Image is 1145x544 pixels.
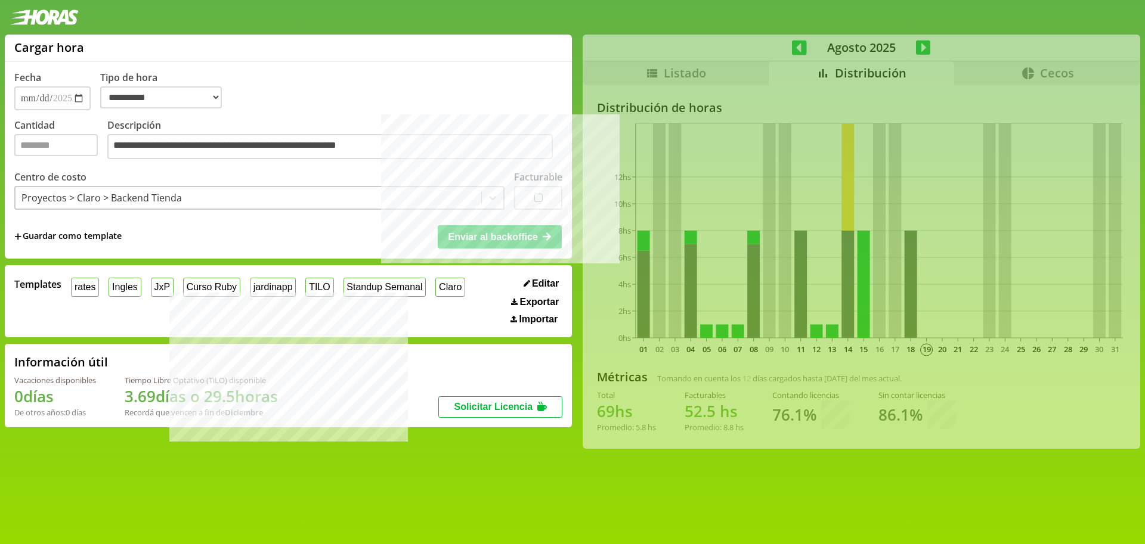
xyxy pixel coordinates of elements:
label: Facturable [514,170,562,184]
button: JxP [151,278,174,296]
span: Editar [532,278,559,289]
div: Vacaciones disponibles [14,375,96,386]
div: De otros años: 0 días [14,407,96,418]
button: Ingles [109,278,141,296]
button: rates [71,278,99,296]
div: Tiempo Libre Optativo (TiLO) disponible [125,375,278,386]
button: Editar [520,278,563,290]
textarea: Descripción [107,134,553,159]
button: Claro [435,278,465,296]
label: Cantidad [14,119,107,162]
span: Enviar al backoffice [448,232,538,242]
h1: 0 días [14,386,96,407]
button: Solicitar Licencia [438,396,562,418]
button: Curso Ruby [183,278,240,296]
img: logotipo [10,10,79,25]
label: Centro de costo [14,170,86,184]
button: Standup Semanal [343,278,426,296]
button: Exportar [507,296,562,308]
button: TILO [305,278,333,296]
span: + [14,230,21,243]
button: Enviar al backoffice [438,225,562,248]
span: Templates [14,278,61,291]
div: Recordá que vencen a fin de [125,407,278,418]
div: Proyectos > Claro > Backend Tienda [21,191,182,204]
h2: Información útil [14,354,108,370]
h1: 3.69 días o 29.5 horas [125,386,278,407]
input: Cantidad [14,134,98,156]
select: Tipo de hora [100,86,222,108]
label: Tipo de hora [100,71,231,110]
span: +Guardar como template [14,230,122,243]
label: Descripción [107,119,562,162]
h1: Cargar hora [14,39,84,55]
b: Diciembre [225,407,263,418]
span: Importar [519,314,558,325]
span: Exportar [520,297,559,307]
label: Fecha [14,71,41,84]
button: jardinapp [250,278,296,296]
span: Solicitar Licencia [454,402,533,412]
